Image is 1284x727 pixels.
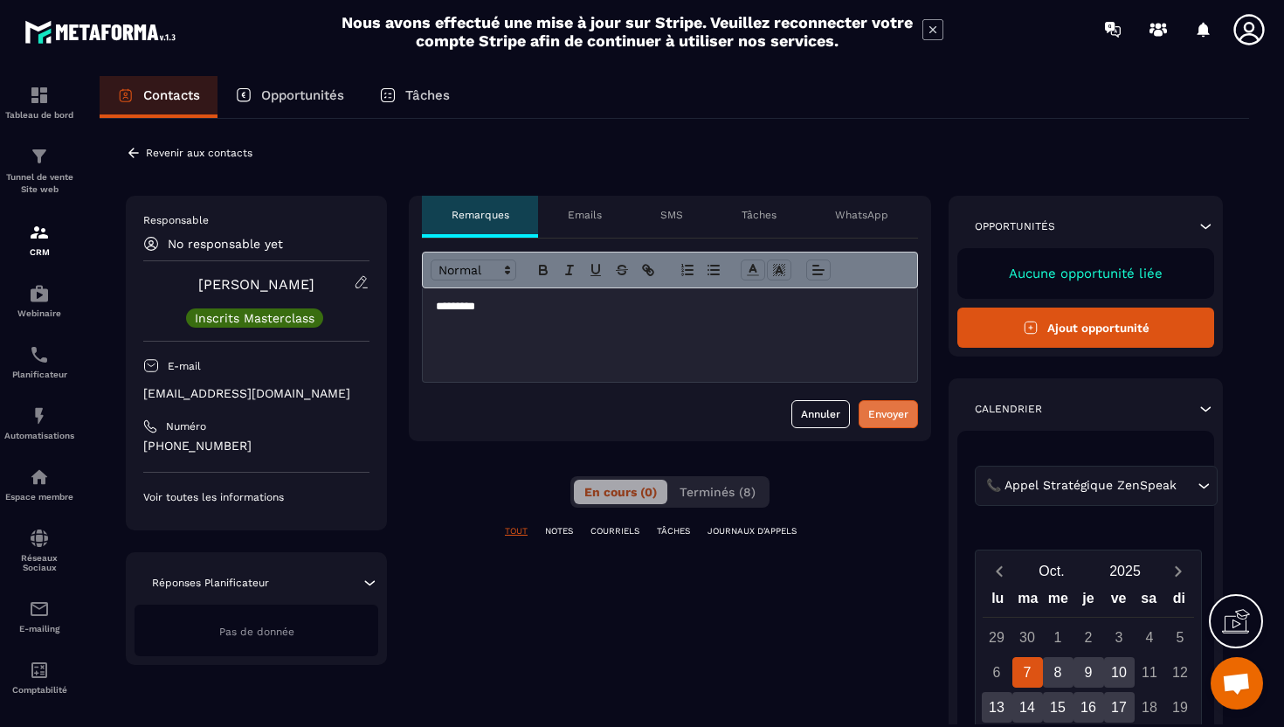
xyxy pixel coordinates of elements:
div: ma [1013,586,1044,617]
p: E-mailing [4,624,74,634]
div: 9 [1073,657,1104,688]
div: 15 [1043,692,1073,723]
p: Tâches [405,87,450,103]
p: Revenir aux contacts [146,147,252,159]
a: schedulerschedulerPlanificateur [4,331,74,392]
p: Opportunités [261,87,344,103]
p: Tâches [742,208,777,222]
button: Envoyer [859,400,918,428]
div: Ouvrir le chat [1211,657,1263,710]
div: 11 [1135,657,1165,688]
p: Espace membre [4,492,74,502]
h2: Nous avons effectué une mise à jour sur Stripe. Veuillez reconnecter votre compte Stripe afin de ... [341,13,914,50]
p: Planificateur [4,370,74,379]
div: lu [983,586,1013,617]
span: En cours (0) [584,485,657,499]
div: 14 [1012,692,1043,723]
p: WhatsApp [835,208,888,222]
p: Contacts [143,87,200,103]
img: logo [24,16,182,48]
a: automationsautomationsWebinaire [4,270,74,331]
p: SMS [660,208,683,222]
p: Numéro [166,419,206,433]
div: 12 [1165,657,1196,688]
p: Inscrits Masterclass [195,312,314,324]
input: Search for option [1180,476,1193,495]
a: Opportunités [217,76,362,118]
button: Open months overlay [1015,556,1088,586]
p: [PHONE_NUMBER] [143,438,369,454]
button: Annuler [791,400,850,428]
a: formationformationTunnel de vente Site web [4,133,74,209]
p: NOTES [545,525,573,537]
p: Comptabilité [4,685,74,695]
div: 13 [982,692,1012,723]
div: 2 [1073,622,1104,653]
span: Terminés (8) [680,485,756,499]
p: [EMAIL_ADDRESS][DOMAIN_NAME] [143,385,369,402]
button: Open years overlay [1088,556,1162,586]
div: 4 [1135,622,1165,653]
div: 3 [1104,622,1135,653]
button: Ajout opportunité [957,308,1214,348]
div: 7 [1012,657,1043,688]
div: me [1043,586,1073,617]
a: Contacts [100,76,217,118]
button: Terminés (8) [669,480,766,504]
p: CRM [4,247,74,257]
div: 29 [982,622,1012,653]
p: Responsable [143,213,369,227]
a: social-networksocial-networkRéseaux Sociaux [4,515,74,585]
a: [PERSON_NAME] [198,276,314,293]
p: E-mail [168,359,201,373]
img: automations [29,467,50,488]
img: formation [29,222,50,243]
p: Tunnel de vente Site web [4,171,74,196]
a: automationsautomationsAutomatisations [4,392,74,454]
p: Réponses Planificateur [152,576,269,590]
div: 8 [1043,657,1073,688]
p: No responsable yet [168,237,283,251]
img: automations [29,283,50,304]
div: 10 [1104,657,1135,688]
div: 16 [1073,692,1104,723]
div: Search for option [975,466,1218,506]
p: Emails [568,208,602,222]
img: formation [29,146,50,167]
div: 17 [1104,692,1135,723]
img: email [29,599,50,620]
div: 5 [1165,622,1196,653]
img: social-network [29,528,50,549]
p: COURRIELS [590,525,639,537]
p: Webinaire [4,308,74,318]
div: di [1163,586,1194,617]
div: 6 [982,657,1012,688]
a: emailemailE-mailing [4,585,74,647]
span: Pas de donnée [219,626,294,638]
div: je [1073,586,1104,617]
span: 📞 Appel Stratégique ZenSpeak [982,476,1180,495]
img: scheduler [29,344,50,365]
p: Calendrier [975,402,1042,416]
div: ve [1103,586,1134,617]
p: Remarques [452,208,509,222]
a: accountantaccountantComptabilité [4,647,74,708]
p: Réseaux Sociaux [4,553,74,572]
p: TOUT [505,525,528,537]
img: accountant [29,660,50,681]
a: formationformationCRM [4,209,74,270]
p: Tableau de bord [4,110,74,120]
a: Tâches [362,76,467,118]
p: TÂCHES [657,525,690,537]
p: Aucune opportunité liée [975,266,1197,281]
p: Automatisations [4,431,74,440]
div: sa [1134,586,1164,617]
div: 19 [1165,692,1196,723]
button: Previous month [983,559,1015,583]
p: Opportunités [975,219,1055,233]
p: JOURNAUX D'APPELS [708,525,797,537]
button: En cours (0) [574,480,667,504]
div: 1 [1043,622,1073,653]
a: formationformationTableau de bord [4,72,74,133]
img: automations [29,405,50,426]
